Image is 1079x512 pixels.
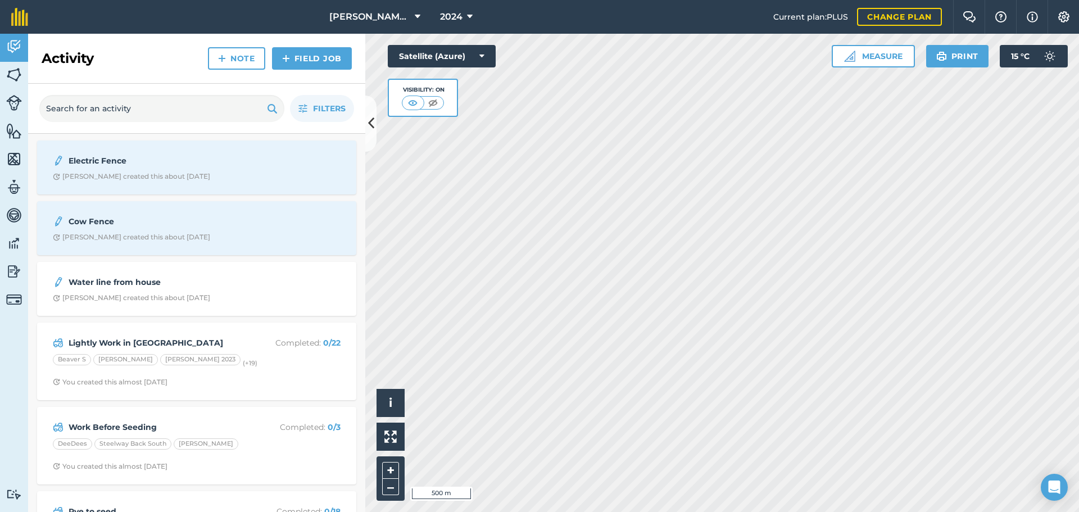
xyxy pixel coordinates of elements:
a: Lightly Work in [GEOGRAPHIC_DATA]Completed: 0/22Beaver S[PERSON_NAME][PERSON_NAME] 2023(+19)Clock... [44,329,350,393]
img: svg+xml;base64,PHN2ZyB4bWxucz0iaHR0cDovL3d3dy53My5vcmcvMjAwMC9zdmciIHdpZHRoPSI1NiIgaGVpZ2h0PSI2MC... [6,66,22,83]
strong: 0 / 3 [328,422,341,432]
img: Clock with arrow pointing clockwise [53,463,60,470]
img: svg+xml;base64,PHN2ZyB4bWxucz0iaHR0cDovL3d3dy53My5vcmcvMjAwMC9zdmciIHdpZHRoPSIxNCIgaGVpZ2h0PSIyNC... [218,52,226,65]
a: Electric FenceClock with arrow pointing clockwise[PERSON_NAME] created this about [DATE] [44,147,350,188]
img: svg+xml;base64,PD94bWwgdmVyc2lvbj0iMS4wIiBlbmNvZGluZz0idXRmLTgiPz4KPCEtLSBHZW5lcmF0b3I6IEFkb2JlIE... [6,489,22,500]
img: svg+xml;base64,PD94bWwgdmVyc2lvbj0iMS4wIiBlbmNvZGluZz0idXRmLTgiPz4KPCEtLSBHZW5lcmF0b3I6IEFkb2JlIE... [6,179,22,196]
a: Water line from houseClock with arrow pointing clockwise[PERSON_NAME] created this about [DATE] [44,269,350,309]
img: svg+xml;base64,PD94bWwgdmVyc2lvbj0iMS4wIiBlbmNvZGluZz0idXRmLTgiPz4KPCEtLSBHZW5lcmF0b3I6IEFkb2JlIE... [6,95,22,111]
img: svg+xml;base64,PD94bWwgdmVyc2lvbj0iMS4wIiBlbmNvZGluZz0idXRmLTgiPz4KPCEtLSBHZW5lcmF0b3I6IEFkb2JlIE... [1039,45,1061,67]
img: svg+xml;base64,PHN2ZyB4bWxucz0iaHR0cDovL3d3dy53My5vcmcvMjAwMC9zdmciIHdpZHRoPSI1MCIgaGVpZ2h0PSI0MC... [426,97,440,108]
button: Filters [290,95,354,122]
img: Clock with arrow pointing clockwise [53,173,60,180]
img: A cog icon [1057,11,1071,22]
input: Search for an activity [39,95,284,122]
div: Steelway Back South [94,438,171,450]
button: 15 °C [1000,45,1068,67]
div: [PERSON_NAME] created this about [DATE] [53,293,210,302]
div: Open Intercom Messenger [1041,474,1068,501]
strong: Electric Fence [69,155,247,167]
button: + [382,462,399,479]
img: svg+xml;base64,PHN2ZyB4bWxucz0iaHR0cDovL3d3dy53My5vcmcvMjAwMC9zdmciIHdpZHRoPSI1NiIgaGVpZ2h0PSI2MC... [6,151,22,167]
strong: Water line from house [69,276,247,288]
button: – [382,479,399,495]
div: Beaver S [53,354,91,365]
img: fieldmargin Logo [11,8,28,26]
div: [PERSON_NAME] 2023 [160,354,241,365]
img: Two speech bubbles overlapping with the left bubble in the forefront [963,11,976,22]
img: svg+xml;base64,PHN2ZyB4bWxucz0iaHR0cDovL3d3dy53My5vcmcvMjAwMC9zdmciIHdpZHRoPSIxNyIgaGVpZ2h0PSIxNy... [1027,10,1038,24]
span: [PERSON_NAME] Family Farms [329,10,410,24]
div: [PERSON_NAME] [93,354,158,365]
a: Note [208,47,265,70]
div: You created this almost [DATE] [53,378,167,387]
div: [PERSON_NAME] [174,438,238,450]
img: svg+xml;base64,PD94bWwgdmVyc2lvbj0iMS4wIiBlbmNvZGluZz0idXRmLTgiPz4KPCEtLSBHZW5lcmF0b3I6IEFkb2JlIE... [6,292,22,307]
img: svg+xml;base64,PD94bWwgdmVyc2lvbj0iMS4wIiBlbmNvZGluZz0idXRmLTgiPz4KPCEtLSBHZW5lcmF0b3I6IEFkb2JlIE... [6,235,22,252]
strong: Lightly Work in [GEOGRAPHIC_DATA] [69,337,247,349]
img: svg+xml;base64,PHN2ZyB4bWxucz0iaHR0cDovL3d3dy53My5vcmcvMjAwMC9zdmciIHdpZHRoPSI1MCIgaGVpZ2h0PSI0MC... [406,97,420,108]
div: You created this almost [DATE] [53,462,167,471]
img: svg+xml;base64,PD94bWwgdmVyc2lvbj0iMS4wIiBlbmNvZGluZz0idXRmLTgiPz4KPCEtLSBHZW5lcmF0b3I6IEFkb2JlIE... [53,420,64,434]
div: [PERSON_NAME] created this about [DATE] [53,172,210,181]
button: i [377,389,405,417]
a: Field Job [272,47,352,70]
button: Print [926,45,989,67]
img: svg+xml;base64,PD94bWwgdmVyc2lvbj0iMS4wIiBlbmNvZGluZz0idXRmLTgiPz4KPCEtLSBHZW5lcmF0b3I6IEFkb2JlIE... [53,215,64,228]
img: svg+xml;base64,PHN2ZyB4bWxucz0iaHR0cDovL3d3dy53My5vcmcvMjAwMC9zdmciIHdpZHRoPSI1NiIgaGVpZ2h0PSI2MC... [6,123,22,139]
span: 15 ° C [1011,45,1030,67]
span: i [389,396,392,410]
p: Completed : [251,421,341,433]
img: svg+xml;base64,PD94bWwgdmVyc2lvbj0iMS4wIiBlbmNvZGluZz0idXRmLTgiPz4KPCEtLSBHZW5lcmF0b3I6IEFkb2JlIE... [6,207,22,224]
strong: Work Before Seeding [69,421,247,433]
img: svg+xml;base64,PD94bWwgdmVyc2lvbj0iMS4wIiBlbmNvZGluZz0idXRmLTgiPz4KPCEtLSBHZW5lcmF0b3I6IEFkb2JlIE... [53,154,64,167]
a: Cow FenceClock with arrow pointing clockwise[PERSON_NAME] created this about [DATE] [44,208,350,248]
img: svg+xml;base64,PD94bWwgdmVyc2lvbj0iMS4wIiBlbmNvZGluZz0idXRmLTgiPz4KPCEtLSBHZW5lcmF0b3I6IEFkb2JlIE... [53,336,64,350]
img: svg+xml;base64,PD94bWwgdmVyc2lvbj0iMS4wIiBlbmNvZGluZz0idXRmLTgiPz4KPCEtLSBHZW5lcmF0b3I6IEFkb2JlIE... [6,263,22,280]
img: A question mark icon [994,11,1008,22]
img: svg+xml;base64,PHN2ZyB4bWxucz0iaHR0cDovL3d3dy53My5vcmcvMjAwMC9zdmciIHdpZHRoPSIxOSIgaGVpZ2h0PSIyNC... [267,102,278,115]
img: svg+xml;base64,PHN2ZyB4bWxucz0iaHR0cDovL3d3dy53My5vcmcvMjAwMC9zdmciIHdpZHRoPSIxOSIgaGVpZ2h0PSIyNC... [936,49,947,63]
a: Change plan [857,8,942,26]
img: Clock with arrow pointing clockwise [53,234,60,241]
img: Four arrows, one pointing top left, one top right, one bottom right and the last bottom left [384,431,397,443]
a: Work Before SeedingCompleted: 0/3DeeDeesSteelway Back South[PERSON_NAME]Clock with arrow pointing... [44,414,350,478]
button: Satellite (Azure) [388,45,496,67]
img: Clock with arrow pointing clockwise [53,294,60,302]
img: svg+xml;base64,PD94bWwgdmVyc2lvbj0iMS4wIiBlbmNvZGluZz0idXRmLTgiPz4KPCEtLSBHZW5lcmF0b3I6IEFkb2JlIE... [53,275,64,289]
div: Visibility: On [402,85,445,94]
img: Clock with arrow pointing clockwise [53,378,60,386]
span: Filters [313,102,346,115]
strong: 0 / 22 [323,338,341,348]
div: DeeDees [53,438,92,450]
strong: Cow Fence [69,215,247,228]
button: Measure [832,45,915,67]
div: [PERSON_NAME] created this about [DATE] [53,233,210,242]
small: (+ 19 ) [243,359,257,367]
img: svg+xml;base64,PD94bWwgdmVyc2lvbj0iMS4wIiBlbmNvZGluZz0idXRmLTgiPz4KPCEtLSBHZW5lcmF0b3I6IEFkb2JlIE... [6,38,22,55]
img: svg+xml;base64,PHN2ZyB4bWxucz0iaHR0cDovL3d3dy53My5vcmcvMjAwMC9zdmciIHdpZHRoPSIxNCIgaGVpZ2h0PSIyNC... [282,52,290,65]
span: Current plan : PLUS [773,11,848,23]
h2: Activity [42,49,94,67]
p: Completed : [251,337,341,349]
span: 2024 [440,10,463,24]
img: Ruler icon [844,51,855,62]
